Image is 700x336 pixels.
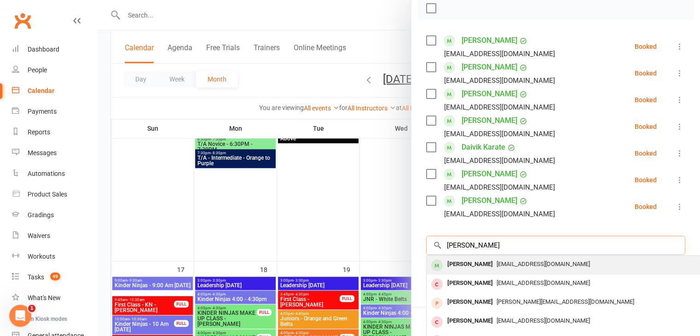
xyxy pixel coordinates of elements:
[444,295,497,309] div: [PERSON_NAME]
[444,277,497,290] div: [PERSON_NAME]
[497,317,590,324] span: [EMAIL_ADDRESS][DOMAIN_NAME]
[12,39,97,60] a: Dashboard
[431,260,443,271] div: member
[28,46,59,53] div: Dashboard
[431,316,443,328] div: member
[462,167,517,181] a: [PERSON_NAME]
[444,128,555,140] div: [EMAIL_ADDRESS][DOMAIN_NAME]
[12,60,97,81] a: People
[444,314,497,328] div: [PERSON_NAME]
[426,236,685,255] input: Search to add attendees
[444,155,555,167] div: [EMAIL_ADDRESS][DOMAIN_NAME]
[12,226,97,246] a: Waivers
[28,191,67,198] div: Product Sales
[50,272,60,280] span: 49
[28,66,47,74] div: People
[497,298,634,305] span: [PERSON_NAME][EMAIL_ADDRESS][DOMAIN_NAME]
[28,108,57,115] div: Payments
[28,232,50,239] div: Waivers
[12,143,97,163] a: Messages
[444,101,555,113] div: [EMAIL_ADDRESS][DOMAIN_NAME]
[28,273,44,281] div: Tasks
[635,150,657,156] div: Booked
[635,203,657,210] div: Booked
[12,81,97,101] a: Calendar
[28,149,57,156] div: Messages
[635,177,657,183] div: Booked
[28,294,61,301] div: What's New
[431,297,443,309] div: prospect
[12,246,97,267] a: Workouts
[12,288,97,308] a: What's New
[635,43,657,50] div: Booked
[11,9,34,32] a: Clubworx
[444,208,555,220] div: [EMAIL_ADDRESS][DOMAIN_NAME]
[28,128,50,136] div: Reports
[462,33,517,48] a: [PERSON_NAME]
[444,258,497,271] div: [PERSON_NAME]
[28,170,65,177] div: Automations
[28,211,54,219] div: Gradings
[12,267,97,288] a: Tasks 49
[444,181,555,193] div: [EMAIL_ADDRESS][DOMAIN_NAME]
[462,193,517,208] a: [PERSON_NAME]
[12,184,97,205] a: Product Sales
[462,113,517,128] a: [PERSON_NAME]
[635,97,657,103] div: Booked
[28,305,35,312] span: 1
[444,48,555,60] div: [EMAIL_ADDRESS][DOMAIN_NAME]
[12,163,97,184] a: Automations
[12,101,97,122] a: Payments
[462,60,517,75] a: [PERSON_NAME]
[12,122,97,143] a: Reports
[497,261,590,267] span: [EMAIL_ADDRESS][DOMAIN_NAME]
[462,87,517,101] a: [PERSON_NAME]
[462,140,505,155] a: Daivik Karate
[431,278,443,290] div: member
[28,87,54,94] div: Calendar
[497,279,590,286] span: [EMAIL_ADDRESS][DOMAIN_NAME]
[12,205,97,226] a: Gradings
[9,305,31,327] iframe: Intercom live chat
[635,123,657,130] div: Booked
[444,75,555,87] div: [EMAIL_ADDRESS][DOMAIN_NAME]
[28,253,55,260] div: Workouts
[635,70,657,76] div: Booked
